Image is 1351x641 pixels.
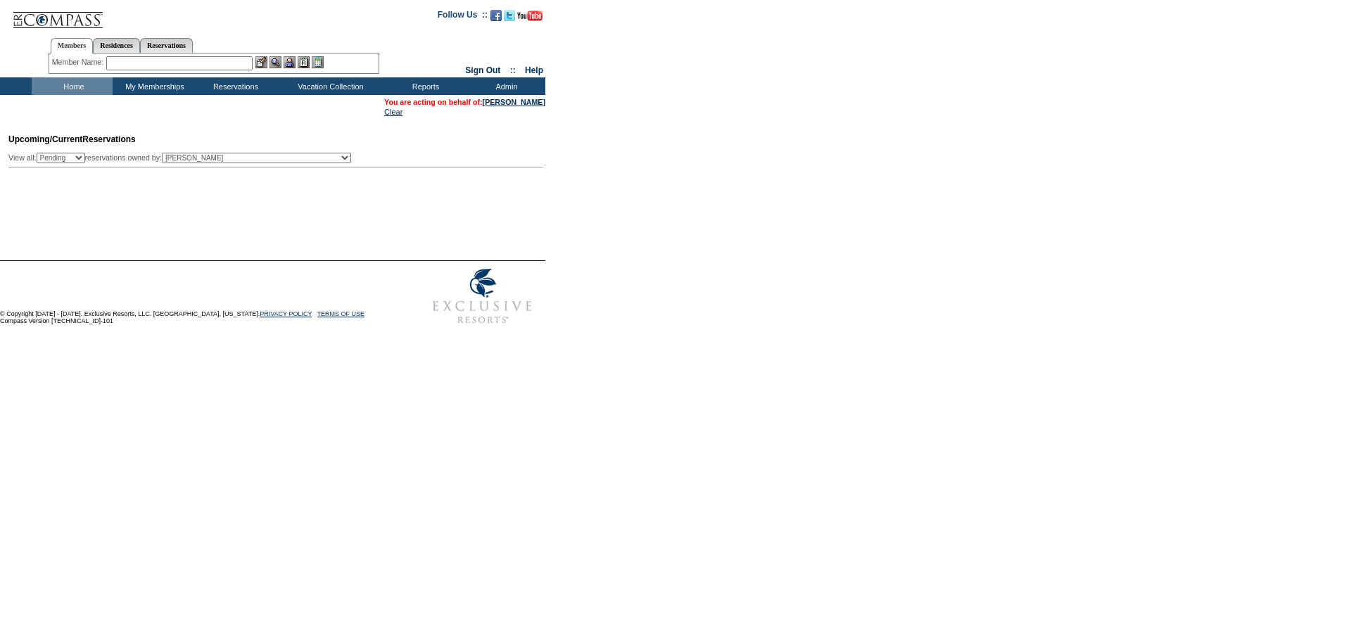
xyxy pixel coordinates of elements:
div: Member Name: [52,56,106,68]
a: Residences [93,38,140,53]
img: Impersonate [284,56,296,68]
span: :: [510,65,516,75]
td: My Memberships [113,77,194,95]
td: Vacation Collection [274,77,383,95]
a: Help [525,65,543,75]
a: Reservations [140,38,193,53]
img: Become our fan on Facebook [490,10,502,21]
img: Exclusive Resorts [419,261,545,331]
span: Reservations [8,134,136,144]
td: Home [32,77,113,95]
a: Sign Out [465,65,500,75]
a: Members [51,38,94,53]
img: View [269,56,281,68]
div: View all: reservations owned by: [8,153,357,163]
a: Follow us on Twitter [504,14,515,23]
td: Follow Us :: [438,8,488,25]
span: You are acting on behalf of: [384,98,545,106]
a: Clear [384,108,402,116]
a: TERMS OF USE [317,310,365,317]
img: Subscribe to our YouTube Channel [517,11,543,21]
a: [PERSON_NAME] [483,98,545,106]
span: Upcoming/Current [8,134,82,144]
img: Reservations [298,56,310,68]
a: Subscribe to our YouTube Channel [517,14,543,23]
a: Become our fan on Facebook [490,14,502,23]
img: Follow us on Twitter [504,10,515,21]
td: Reports [383,77,464,95]
img: b_calculator.gif [312,56,324,68]
td: Admin [464,77,545,95]
a: PRIVACY POLICY [260,310,312,317]
img: b_edit.gif [255,56,267,68]
td: Reservations [194,77,274,95]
